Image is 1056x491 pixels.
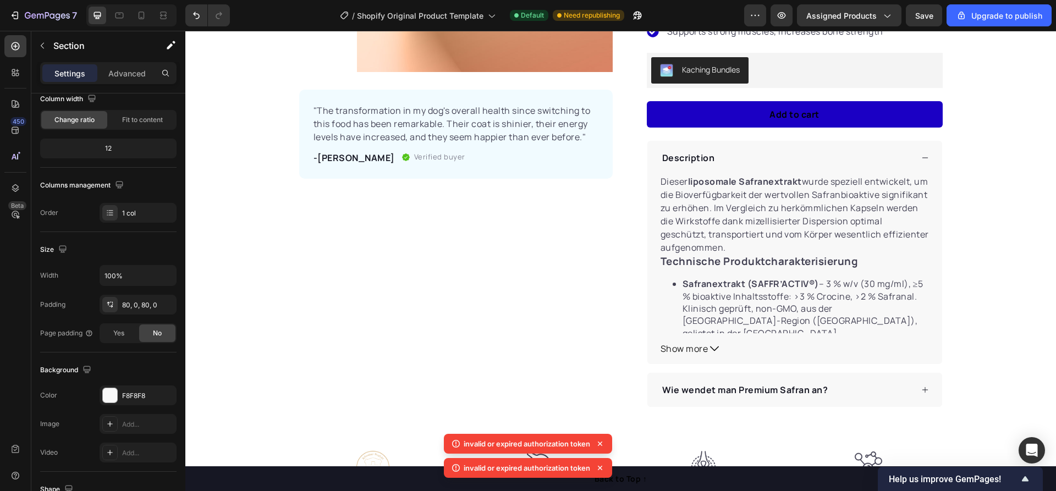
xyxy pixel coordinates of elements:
[475,311,523,324] span: Show more
[40,271,58,280] div: Width
[122,208,174,218] div: 1 col
[466,26,563,53] button: Kaching Bundles
[352,10,355,21] span: /
[497,247,744,308] p: – 3 % w/v (30 mg/ml), ≥5 % bioaktive Inhaltsstoffe: >3 % Crocine, >2 % Safranal. Klinisch geprüft...
[53,39,144,52] p: Section
[72,9,77,22] p: 7
[475,145,744,223] p: Dieser wurde speziell entwickelt, um die Bioverfügbarkeit der wertvollen Safranbioaktive signifik...
[475,223,673,238] h3: Technische Produktcharakterisierung
[122,115,163,125] span: Fit to content
[906,4,942,26] button: Save
[461,70,757,97] button: Add to cart
[521,10,544,20] span: Default
[171,420,204,453] img: gempages_584955652539941723-b524c1a1-740e-4df1-87a0-51378ee42a58.png
[4,4,82,26] button: 7
[40,178,126,193] div: Columns management
[915,11,933,20] span: Save
[667,420,700,454] img: 495611768014373769-1cbd2799-6668-40fe-84ba-e8b6c9135f18.svg
[122,420,174,429] div: Add...
[54,68,85,79] p: Settings
[108,68,146,79] p: Advanced
[1019,437,1045,464] div: Open Intercom Messenger
[503,145,617,157] strong: liposomale Safranextrakt
[40,328,94,338] div: Page padding
[10,117,26,126] div: 450
[54,115,95,125] span: Change ratio
[502,420,535,454] img: 495611768014373769-d4ab8aed-d63a-4024-af0b-f0a1f434b09a.svg
[947,4,1052,26] button: Upgrade to publish
[8,201,26,210] div: Beta
[122,300,174,310] div: 80, 0, 80, 0
[40,208,58,218] div: Order
[889,474,1019,484] span: Help us improve GemPages!
[475,33,488,46] img: KachingBundles.png
[122,448,174,458] div: Add...
[185,31,1056,491] iframe: Design area
[40,363,94,378] div: Background
[497,33,554,45] div: Kaching Bundles
[122,391,174,401] div: F8F8F8
[357,10,483,21] span: Shopify Original Product Template
[40,300,65,310] div: Padding
[185,4,230,26] div: Undo/Redo
[40,419,59,429] div: Image
[336,420,369,454] img: 495611768014373769-1841055a-c466-405c-aa1d-460d2394428c.svg
[477,120,530,134] p: Description
[806,10,877,21] span: Assigned Products
[40,390,57,400] div: Color
[797,4,901,26] button: Assigned Products
[464,438,590,449] p: invalid or expired authorization token
[477,352,643,366] p: Wie wendet man Premium Safran an?
[153,328,162,338] span: No
[564,10,620,20] span: Need republishing
[100,266,176,285] input: Auto
[229,121,280,132] p: Verified buyer
[409,442,462,454] div: Back to Top ↑
[889,472,1032,486] button: Show survey - Help us improve GemPages!
[42,141,174,156] div: 12
[40,448,58,457] div: Video
[464,462,590,473] p: invalid or expired authorization token
[497,247,634,259] strong: Safranextrakt (SAFFR’ACTIV®)
[40,242,69,257] div: Size
[40,92,98,107] div: Column width
[113,328,124,338] span: Yes
[956,10,1042,21] div: Upgrade to publish
[584,77,634,90] div: Add to cart
[475,311,744,324] button: Show more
